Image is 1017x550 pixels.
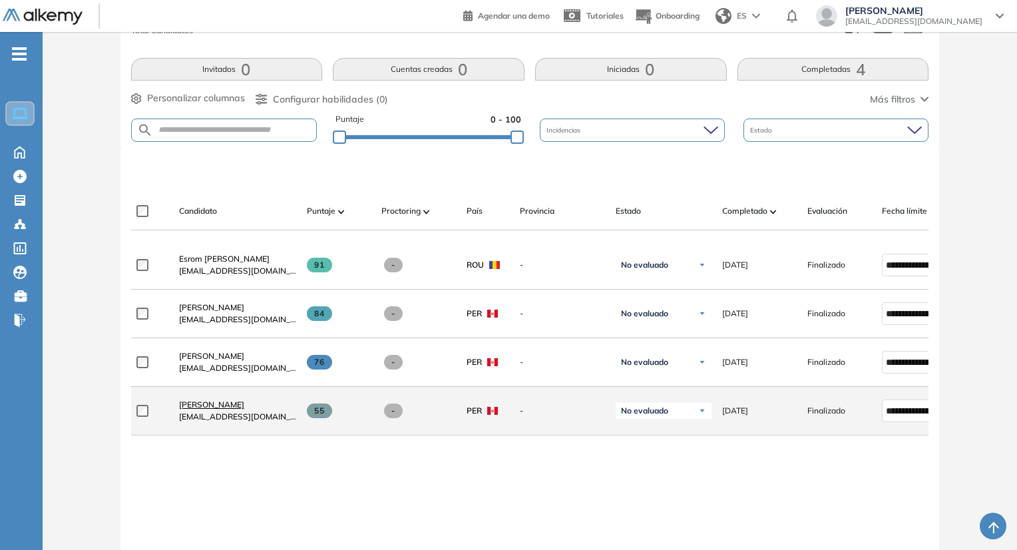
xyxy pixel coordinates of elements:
span: - [384,306,403,321]
i: - [12,53,27,55]
span: País [467,205,483,217]
span: Onboarding [656,11,700,21]
span: No evaluado [621,406,668,416]
span: Más filtros [870,93,915,107]
img: Ícono de flecha [698,407,706,415]
span: Tutoriales [586,11,624,21]
button: Personalizar columnas [131,91,245,105]
img: ROU [489,261,500,269]
img: PER [487,358,498,366]
span: 55 [307,404,333,418]
button: Cuentas creadas0 [333,58,524,81]
img: [missing "en.ARROW_ALT" translation] [423,210,430,214]
span: [DATE] [722,356,748,368]
span: Esrom [PERSON_NAME] [179,254,270,264]
img: SEARCH_ALT [137,122,153,138]
img: Logo [3,9,83,25]
span: Agendar una demo [478,11,550,21]
span: Finalizado [807,308,845,320]
span: No evaluado [621,260,668,270]
span: - [384,404,403,418]
span: [PERSON_NAME] [179,351,244,361]
img: Ícono de flecha [698,310,706,318]
img: Ícono de flecha [698,261,706,269]
span: [DATE] [722,405,748,417]
a: [PERSON_NAME] [179,302,296,314]
button: Iniciadas0 [535,58,727,81]
img: PER [487,310,498,318]
span: - [384,355,403,370]
span: Finalizado [807,259,845,271]
img: PER [487,407,498,415]
span: Estado [616,205,641,217]
span: Evaluación [807,205,847,217]
span: PER [467,356,482,368]
a: [PERSON_NAME] [179,350,296,362]
span: 0 - 100 [491,113,521,126]
span: [EMAIL_ADDRESS][DOMAIN_NAME] [179,265,296,277]
img: Ícono de flecha [698,358,706,366]
span: Configurar habilidades (0) [273,93,388,107]
span: - [520,259,605,271]
span: - [520,308,605,320]
span: ROU [467,259,484,271]
span: Puntaje [335,113,364,126]
span: Estado [750,125,775,135]
div: Estado [743,119,928,142]
span: Completado [722,205,767,217]
img: arrow [752,13,760,19]
span: - [384,258,403,272]
button: Configurar habilidades (0) [256,93,388,107]
span: 84 [307,306,333,321]
span: [DATE] [722,308,748,320]
span: PER [467,308,482,320]
button: Invitados0 [131,58,323,81]
span: - [520,405,605,417]
button: Completadas4 [737,58,929,81]
span: Finalizado [807,405,845,417]
div: Incidencias [540,119,725,142]
a: Esrom [PERSON_NAME] [179,253,296,265]
button: Onboarding [634,2,700,31]
img: world [715,8,731,24]
span: Provincia [520,205,554,217]
span: [EMAIL_ADDRESS][DOMAIN_NAME] [845,16,982,27]
span: 91 [307,258,333,272]
span: ES [737,10,747,22]
span: [EMAIL_ADDRESS][DOMAIN_NAME] [179,314,296,326]
img: [missing "en.ARROW_ALT" translation] [770,210,777,214]
span: [PERSON_NAME] [179,400,244,410]
span: Finalizado [807,356,845,368]
span: [DATE] [722,259,748,271]
span: [PERSON_NAME] [179,302,244,312]
span: Incidencias [546,125,583,135]
span: Puntaje [307,205,335,217]
span: [EMAIL_ADDRESS][DOMAIN_NAME] [179,362,296,374]
span: - [520,356,605,368]
span: No evaluado [621,308,668,319]
a: [PERSON_NAME] [179,399,296,411]
img: [missing "en.ARROW_ALT" translation] [338,210,345,214]
button: Más filtros [870,93,928,107]
span: Personalizar columnas [147,91,245,105]
span: PER [467,405,482,417]
a: Agendar una demo [463,7,550,23]
span: Fecha límite [882,205,927,217]
span: [PERSON_NAME] [845,5,982,16]
span: No evaluado [621,357,668,368]
span: Candidato [179,205,217,217]
span: Proctoring [381,205,421,217]
span: 76 [307,355,333,370]
span: [EMAIL_ADDRESS][DOMAIN_NAME] [179,411,296,423]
